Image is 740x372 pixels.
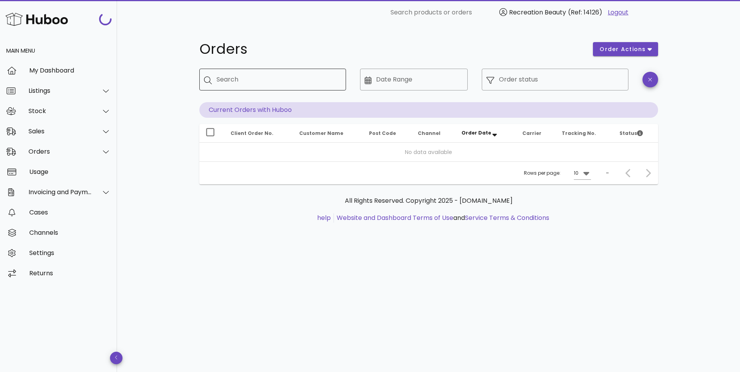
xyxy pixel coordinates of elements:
span: Status [619,130,643,136]
th: Status [613,124,658,143]
span: Client Order No. [231,130,273,136]
span: (Ref: 14126) [568,8,602,17]
span: Carrier [522,130,541,136]
div: Orders [28,148,92,155]
th: Carrier [516,124,555,143]
div: Channels [29,229,111,236]
span: order actions [599,45,646,53]
div: Rows per page: [524,162,591,184]
a: Logout [608,8,628,17]
th: Channel [412,124,455,143]
button: order actions [593,42,658,56]
th: Client Order No. [224,124,293,143]
li: and [334,213,549,223]
div: My Dashboard [29,67,111,74]
a: Website and Dashboard Terms of Use [337,213,453,222]
span: Post Code [369,130,396,136]
div: 10Rows per page: [574,167,591,179]
p: All Rights Reserved. Copyright 2025 - [DOMAIN_NAME] [206,196,652,205]
span: Customer Name [299,130,343,136]
div: Usage [29,168,111,175]
div: Settings [29,249,111,257]
div: Cases [29,209,111,216]
p: Current Orders with Huboo [199,102,658,118]
div: Sales [28,128,92,135]
span: Order Date [461,129,491,136]
div: Returns [29,269,111,277]
th: Order Date: Sorted descending. Activate to remove sorting. [455,124,516,143]
div: Listings [28,87,92,94]
img: Huboo Logo [5,11,68,28]
th: Tracking No. [555,124,614,143]
a: help [317,213,331,222]
h1: Orders [199,42,584,56]
th: Post Code [363,124,412,143]
div: Invoicing and Payments [28,188,92,196]
th: Customer Name [293,124,363,143]
div: – [606,170,609,177]
div: Stock [28,107,92,115]
span: Recreation Beauty [509,8,566,17]
td: No data available [199,143,658,161]
div: 10 [574,170,579,177]
a: Service Terms & Conditions [465,213,549,222]
span: Channel [418,130,440,136]
span: Tracking No. [562,130,596,136]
